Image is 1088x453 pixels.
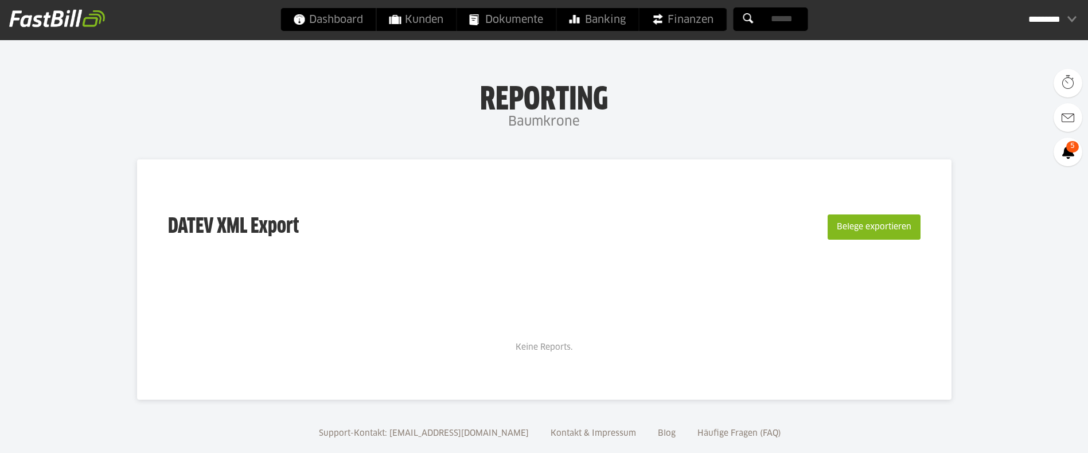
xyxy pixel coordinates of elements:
[457,8,556,31] a: Dokumente
[280,8,376,31] a: Dashboard
[1054,138,1082,166] a: 5
[389,8,443,31] span: Kunden
[639,8,726,31] a: Finanzen
[469,8,543,31] span: Dokumente
[115,81,973,111] h1: Reporting
[376,8,456,31] a: Kunden
[293,8,363,31] span: Dashboard
[652,8,713,31] span: Finanzen
[693,429,785,438] a: Häufige Fragen (FAQ)
[556,8,638,31] a: Banking
[168,190,299,264] h3: DATEV XML Export
[654,429,680,438] a: Blog
[1066,141,1079,153] span: 5
[516,343,573,352] span: Keine Reports.
[569,8,626,31] span: Banking
[9,9,105,28] img: fastbill_logo_white.png
[828,214,921,240] button: Belege exportieren
[1000,419,1077,447] iframe: Öffnet ein Widget, in dem Sie weitere Informationen finden
[547,429,640,438] a: Kontakt & Impressum
[315,429,533,438] a: Support-Kontakt: [EMAIL_ADDRESS][DOMAIN_NAME]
